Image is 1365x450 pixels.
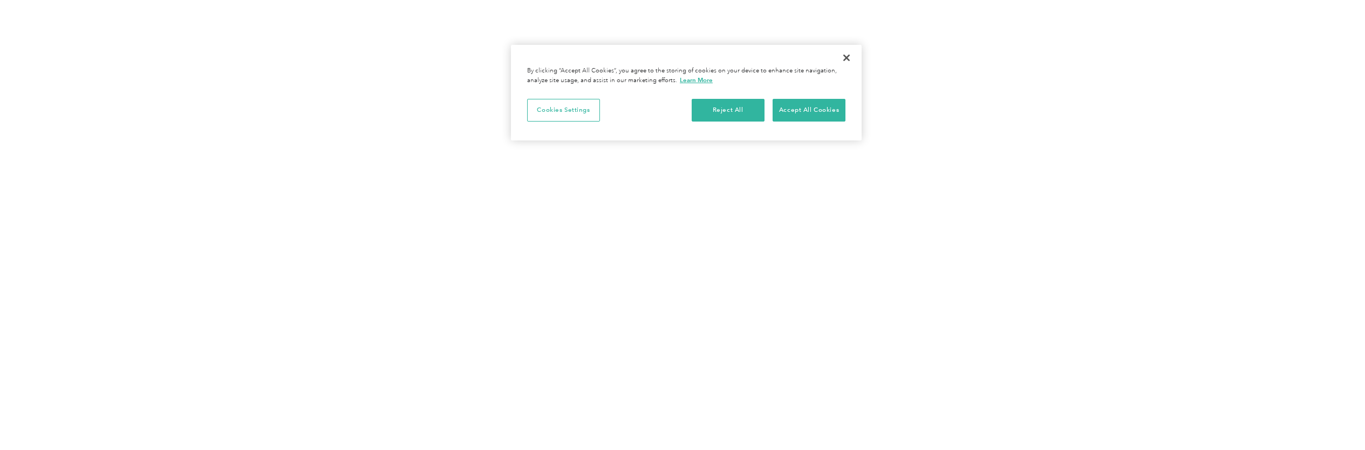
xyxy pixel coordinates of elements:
button: Close [835,46,858,70]
div: Privacy [511,45,862,140]
button: Accept All Cookies [773,99,845,122]
button: Reject All [692,99,765,122]
div: By clicking “Accept All Cookies”, you agree to the storing of cookies on your device to enhance s... [527,66,845,85]
button: Cookies Settings [527,99,600,122]
div: Cookie banner [511,45,862,140]
a: More information about your privacy, opens in a new tab [680,76,713,84]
